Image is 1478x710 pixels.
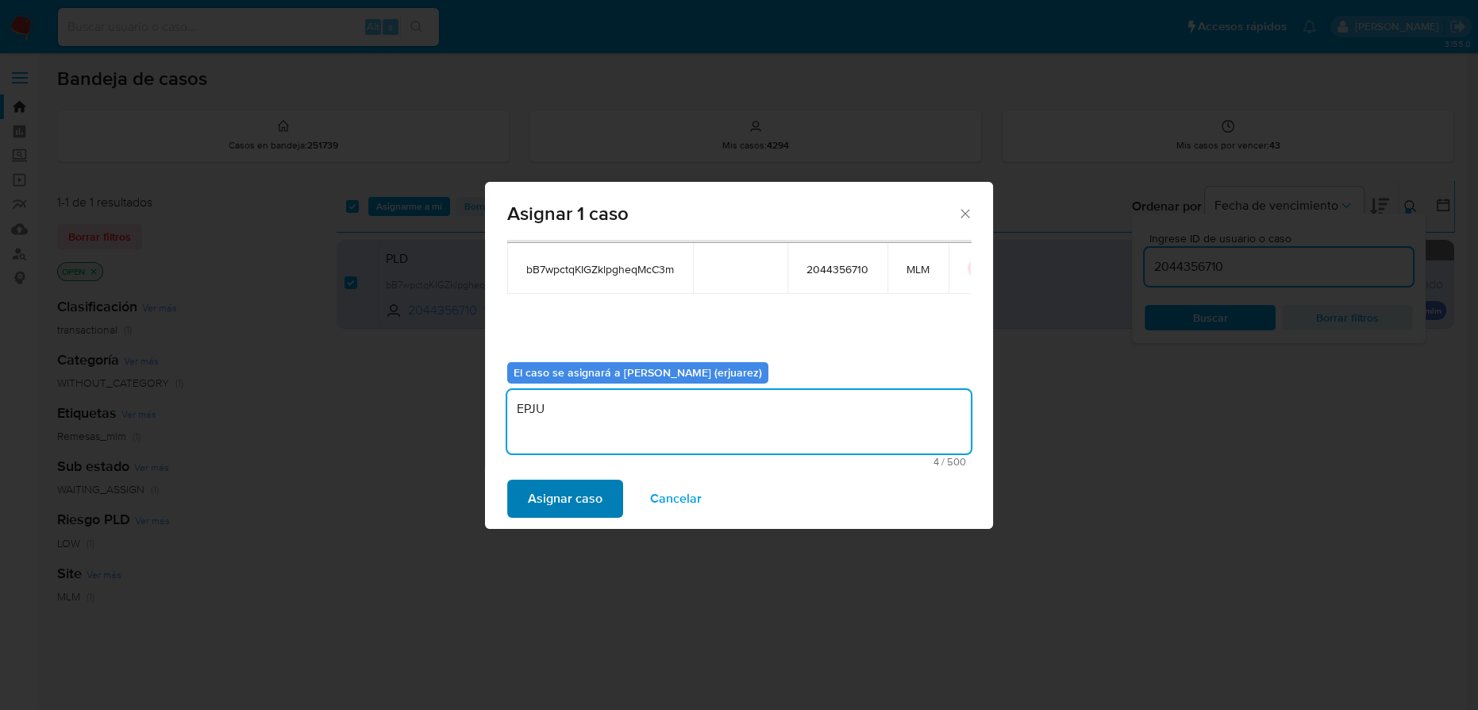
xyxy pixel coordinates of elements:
[650,481,702,516] span: Cancelar
[514,365,762,380] b: El caso se asignará a [PERSON_NAME] (erjuarez)
[526,262,674,276] span: bB7wpctqKIGZklpgheqMcC3m
[806,262,868,276] span: 2044356710
[485,182,993,529] div: assign-modal
[629,480,722,518] button: Cancelar
[507,480,623,518] button: Asignar caso
[528,481,602,516] span: Asignar caso
[512,457,966,467] span: Máximo 500 caracteres
[957,206,972,220] button: Cerrar ventana
[507,390,971,453] textarea: EPJU
[906,262,930,276] span: MLM
[507,204,957,223] span: Asignar 1 caso
[968,259,987,278] button: icon-button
